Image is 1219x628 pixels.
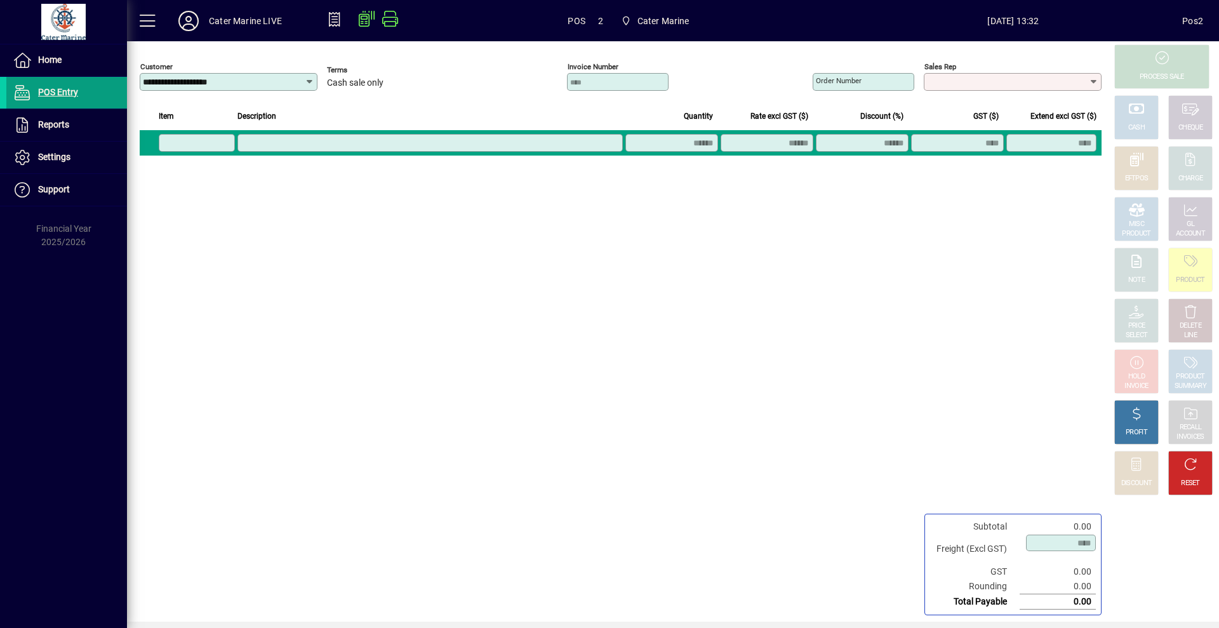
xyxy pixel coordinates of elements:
td: GST [930,565,1020,579]
a: Reports [6,109,127,141]
div: MISC [1129,220,1144,229]
span: Discount (%) [860,109,903,123]
div: INVOICES [1176,432,1204,442]
div: PROCESS SALE [1140,72,1184,82]
div: EFTPOS [1125,174,1149,184]
div: DELETE [1180,321,1201,331]
span: Extend excl GST ($) [1030,109,1096,123]
div: RESET [1181,479,1200,488]
div: RECALL [1180,423,1202,432]
span: Terms [327,66,403,74]
span: Home [38,55,62,65]
td: 0.00 [1020,519,1096,534]
div: HOLD [1128,372,1145,382]
div: PRODUCT [1176,276,1204,285]
span: POS [568,11,585,31]
div: CASH [1128,123,1145,133]
button: Profile [168,10,209,32]
div: CHARGE [1178,174,1203,184]
mat-label: Invoice number [568,62,618,71]
td: 0.00 [1020,579,1096,594]
mat-label: Customer [140,62,173,71]
span: Settings [38,152,70,162]
div: CHEQUE [1178,123,1202,133]
div: PRODUCT [1122,229,1150,239]
span: Cater Marine [637,11,689,31]
td: Freight (Excl GST) [930,534,1020,565]
a: Support [6,174,127,206]
div: PRODUCT [1176,372,1204,382]
td: Total Payable [930,594,1020,610]
span: Cater Marine [616,10,695,32]
div: DISCOUNT [1121,479,1152,488]
div: LINE [1184,331,1197,340]
span: 2 [598,11,603,31]
mat-label: Sales rep [924,62,956,71]
div: Pos2 [1182,11,1203,31]
a: Home [6,44,127,76]
span: Description [237,109,276,123]
div: SELECT [1126,331,1148,340]
a: Settings [6,142,127,173]
div: NOTE [1128,276,1145,285]
span: GST ($) [973,109,999,123]
mat-label: Order number [816,76,862,85]
div: GL [1187,220,1195,229]
div: SUMMARY [1175,382,1206,391]
span: Cash sale only [327,78,383,88]
td: Subtotal [930,519,1020,534]
span: POS Entry [38,87,78,97]
span: Rate excl GST ($) [750,109,808,123]
span: Support [38,184,70,194]
span: Reports [38,119,69,130]
div: ACCOUNT [1176,229,1205,239]
span: Quantity [684,109,713,123]
div: INVOICE [1124,382,1148,391]
div: PRICE [1128,321,1145,331]
td: 0.00 [1020,565,1096,579]
td: 0.00 [1020,594,1096,610]
span: [DATE] 13:32 [844,11,1183,31]
span: Item [159,109,174,123]
td: Rounding [930,579,1020,594]
div: Cater Marine LIVE [209,11,282,31]
div: PROFIT [1126,428,1147,438]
